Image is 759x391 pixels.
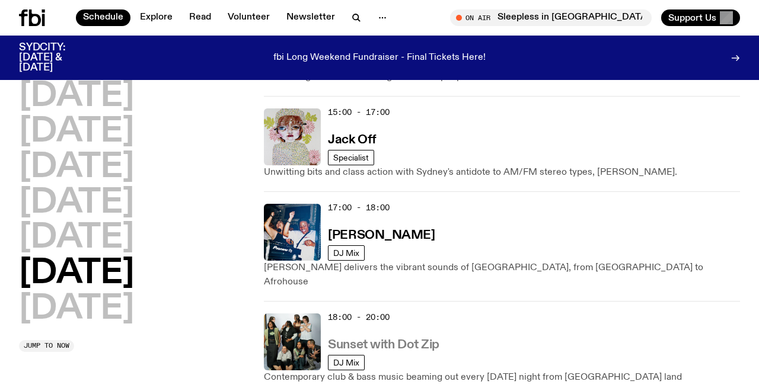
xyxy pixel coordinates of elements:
button: [DATE] [19,116,134,149]
span: 15:00 - 17:00 [328,107,390,118]
span: Jump to now [24,342,69,349]
img: a dotty lady cuddling her cat amongst flowers [264,108,321,165]
a: Volunteer [221,9,277,26]
span: Support Us [668,12,716,23]
p: Contemporary club & bass music beaming out every [DATE] night from [GEOGRAPHIC_DATA] land [264,370,740,384]
p: Unwitting bits and class action with Sydney's antidote to AM/FM stereo types, [PERSON_NAME]. [264,165,740,180]
span: 18:00 - 20:00 [328,312,390,323]
a: Specialist [328,150,374,165]
span: DJ Mix [333,358,359,367]
button: [DATE] [19,151,134,184]
button: [DATE] [19,257,134,290]
a: DJ Mix [328,355,365,370]
button: [DATE] [19,187,134,220]
h3: [PERSON_NAME] [328,229,435,242]
a: Sunset with Dot Zip [328,336,439,351]
button: Jump to now [19,340,74,352]
button: [DATE] [19,222,134,255]
h3: Jack Off [328,134,376,146]
span: Specialist [333,153,369,162]
span: DJ Mix [333,249,359,258]
a: Schedule [76,9,130,26]
a: DJ Mix [328,245,365,261]
h3: SYDCITY: [DATE] & [DATE] [19,43,95,73]
h3: Sunset with Dot Zip [328,339,439,351]
button: [DATE] [19,293,134,326]
p: fbi Long Weekend Fundraiser - Final Tickets Here! [273,53,486,63]
button: [DATE] [19,80,134,113]
a: Read [182,9,218,26]
a: [PERSON_NAME] [328,227,435,242]
p: [PERSON_NAME] delivers the vibrant sounds of [GEOGRAPHIC_DATA], from [GEOGRAPHIC_DATA] to Afrohouse [264,261,740,289]
button: On AirSleepless in [GEOGRAPHIC_DATA] [450,9,652,26]
a: Newsletter [279,9,342,26]
a: Jack Off [328,132,376,146]
button: Support Us [661,9,740,26]
span: 17:00 - 18:00 [328,202,390,213]
a: Explore [133,9,180,26]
